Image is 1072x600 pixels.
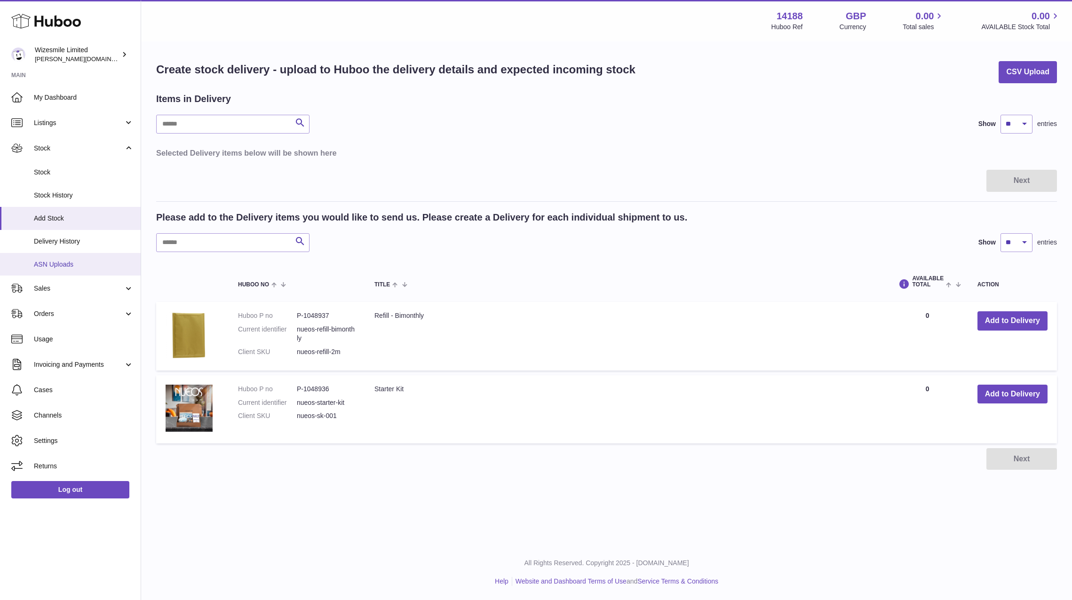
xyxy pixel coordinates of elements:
div: Currency [840,23,866,32]
span: Title [374,282,390,288]
a: 0.00 Total sales [903,10,945,32]
span: Channels [34,411,134,420]
p: All Rights Reserved. Copyright 2025 - [DOMAIN_NAME] [149,559,1064,568]
dd: nueos-refill-2m [297,347,356,356]
h1: Create stock delivery - upload to Huboo the delivery details and expected incoming stock [156,62,635,77]
span: [PERSON_NAME][DOMAIN_NAME][EMAIL_ADDRESS][DOMAIN_NAME] [35,55,238,63]
dt: Huboo P no [238,385,297,394]
span: Delivery History [34,237,134,246]
span: Returns [34,462,134,471]
strong: 14188 [777,10,803,23]
a: Website and Dashboard Terms of Use [516,577,627,585]
span: Add Stock [34,214,134,223]
div: Action [977,282,1048,288]
span: Orders [34,309,124,318]
dt: Client SKU [238,347,297,356]
span: Stock [34,168,134,177]
span: entries [1037,119,1057,128]
h2: Items in Delivery [156,93,231,105]
span: Settings [34,436,134,445]
dd: nueos-sk-001 [297,411,356,420]
span: AVAILABLE Total [912,276,944,288]
td: Starter Kit [365,375,887,443]
div: Huboo Ref [771,23,803,32]
dt: Current identifier [238,325,297,343]
span: Listings [34,118,124,127]
dd: P-1048937 [297,311,356,320]
span: Huboo no [238,282,269,288]
span: Usage [34,335,134,344]
dd: nueos-starter-kit [297,398,356,407]
button: CSV Upload [999,61,1057,83]
span: Sales [34,284,124,293]
dt: Current identifier [238,398,297,407]
a: Service Terms & Conditions [637,577,718,585]
span: entries [1037,238,1057,247]
a: 0.00 AVAILABLE Stock Total [981,10,1061,32]
img: Refill - Bimonthly [166,311,213,358]
td: 0 [887,302,968,371]
button: Add to Delivery [977,311,1048,331]
span: Stock History [34,191,134,200]
a: Log out [11,481,129,498]
button: Add to Delivery [977,385,1048,404]
a: Help [495,577,508,585]
dt: Client SKU [238,411,297,420]
label: Show [978,238,996,247]
dd: nueos-refill-bimonthly [297,325,356,343]
strong: GBP [846,10,866,23]
span: My Dashboard [34,93,134,102]
img: Starter Kit [166,385,213,432]
dt: Huboo P no [238,311,297,320]
span: Invoicing and Payments [34,360,124,369]
h2: Please add to the Delivery items you would like to send us. Please create a Delivery for each ind... [156,211,687,224]
span: 0.00 [1032,10,1050,23]
td: Refill - Bimonthly [365,302,887,371]
dd: P-1048936 [297,385,356,394]
span: ASN Uploads [34,260,134,269]
td: 0 [887,375,968,443]
span: Total sales [903,23,945,32]
span: Cases [34,386,134,395]
div: Wizesmile Limited [35,46,119,63]
span: AVAILABLE Stock Total [981,23,1061,32]
img: adrian.land@nueos.com [11,47,25,62]
li: and [512,577,718,586]
span: Stock [34,144,124,153]
h3: Selected Delivery items below will be shown here [156,148,1057,158]
label: Show [978,119,996,128]
span: 0.00 [916,10,934,23]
